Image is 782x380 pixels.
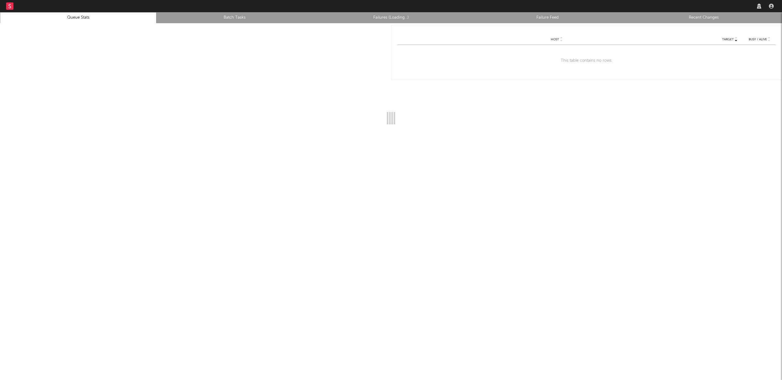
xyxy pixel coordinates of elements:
[160,14,309,21] a: Batch Tasks
[397,45,776,77] div: This table contains no rows.
[3,14,153,21] a: Queue Stats
[551,38,559,41] span: Host
[473,14,622,21] a: Failure Feed
[749,38,767,41] span: Busy / Alive
[316,14,466,21] a: Failures (Loading...)
[629,14,779,21] a: Recent Changes
[722,38,734,41] span: Target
